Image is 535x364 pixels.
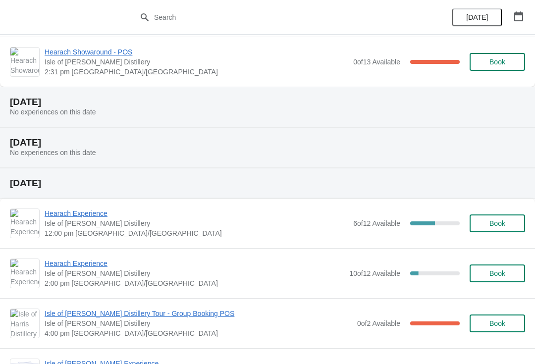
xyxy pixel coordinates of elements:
[45,309,352,318] span: Isle of [PERSON_NAME] Distillery Tour - Group Booking POS
[466,13,488,21] span: [DATE]
[489,269,505,277] span: Book
[349,269,400,277] span: 10 of 12 Available
[10,138,525,148] h2: [DATE]
[452,8,502,26] button: [DATE]
[45,208,348,218] span: Hearach Experience
[489,219,505,227] span: Book
[45,67,348,77] span: 2:31 pm [GEOGRAPHIC_DATA]/[GEOGRAPHIC_DATA]
[10,48,39,76] img: Hearach Showaround - POS | Isle of Harris Distillery | 2:31 pm Europe/London
[10,309,39,338] img: Isle of Harris Distillery Tour - Group Booking POS | Isle of Harris Distillery | 4:00 pm Europe/L...
[470,314,525,332] button: Book
[353,219,400,227] span: 6 of 12 Available
[10,97,525,107] h2: [DATE]
[10,178,525,188] h2: [DATE]
[45,47,348,57] span: Hearach Showaround - POS
[357,319,400,327] span: 0 of 2 Available
[45,268,344,278] span: Isle of [PERSON_NAME] Distillery
[45,318,352,328] span: Isle of [PERSON_NAME] Distillery
[470,264,525,282] button: Book
[45,57,348,67] span: Isle of [PERSON_NAME] Distillery
[489,58,505,66] span: Book
[45,228,348,238] span: 12:00 pm [GEOGRAPHIC_DATA]/[GEOGRAPHIC_DATA]
[470,214,525,232] button: Book
[45,218,348,228] span: Isle of [PERSON_NAME] Distillery
[154,8,401,26] input: Search
[45,328,352,338] span: 4:00 pm [GEOGRAPHIC_DATA]/[GEOGRAPHIC_DATA]
[10,259,39,288] img: Hearach Experience | Isle of Harris Distillery | 2:00 pm Europe/London
[489,319,505,327] span: Book
[10,209,39,238] img: Hearach Experience | Isle of Harris Distillery | 12:00 pm Europe/London
[10,149,96,156] span: No experiences on this date
[45,278,344,288] span: 2:00 pm [GEOGRAPHIC_DATA]/[GEOGRAPHIC_DATA]
[353,58,400,66] span: 0 of 13 Available
[470,53,525,71] button: Book
[10,108,96,116] span: No experiences on this date
[45,259,344,268] span: Hearach Experience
